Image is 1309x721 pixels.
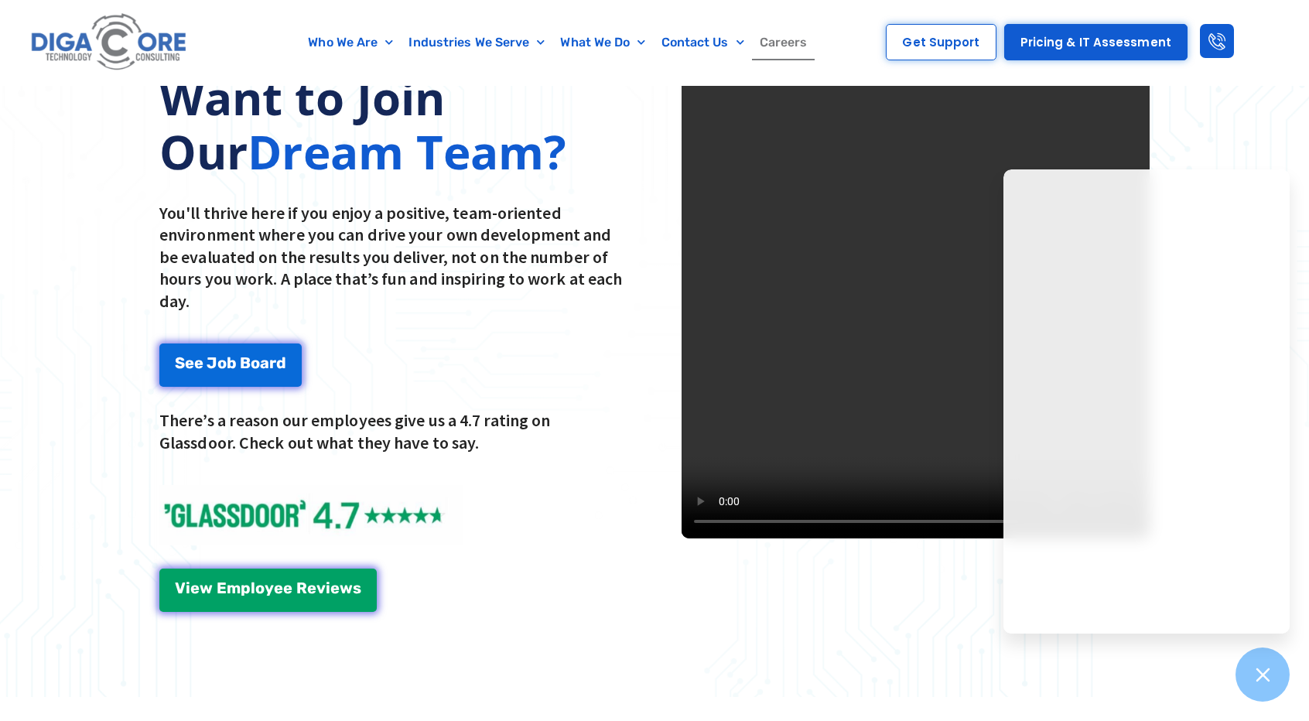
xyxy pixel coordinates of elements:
[307,580,316,596] span: e
[752,25,815,60] a: Careers
[274,580,283,596] span: e
[1003,169,1290,634] iframe: Chatgenie Messenger
[227,580,241,596] span: m
[1020,36,1171,48] span: Pricing & IT Assessment
[175,580,186,596] span: V
[326,580,330,596] span: i
[190,580,200,596] span: e
[255,580,265,596] span: o
[186,580,190,596] span: i
[159,569,377,612] a: View Employee Reviews
[200,580,213,596] span: w
[886,24,996,60] a: Get Support
[283,580,292,596] span: e
[159,343,302,387] a: See Job Board
[330,580,340,596] span: e
[227,355,237,371] span: b
[1004,24,1188,60] a: Pricing & IT Assessment
[185,355,194,371] span: e
[251,580,255,596] span: l
[276,355,286,371] span: d
[248,120,566,183] spans: Dream Team?
[902,36,979,48] span: Get Support
[340,580,353,596] span: w
[260,355,269,371] span: a
[260,25,856,60] nav: Menu
[217,580,227,596] span: E
[159,202,627,313] p: You'll thrive here if you enjoy a positive, team-oriented environment where you can drive your ow...
[353,580,361,596] span: s
[300,25,401,60] a: Who We Are
[654,25,752,60] a: Contact Us
[240,355,251,371] span: B
[207,355,217,371] span: J
[194,355,203,371] span: e
[159,485,463,546] img: Glassdoor Reviews
[27,8,192,77] img: Digacore logo 1
[269,355,276,371] span: r
[265,580,274,596] span: y
[401,25,552,60] a: Industries We Serve
[552,25,653,60] a: What We Do
[159,409,627,453] p: There’s a reason our employees give us a 4.7 rating on Glassdoor. Check out what they have to say.
[251,355,260,371] span: o
[316,580,326,596] span: v
[159,70,627,179] h2: Want to Join Our
[217,355,227,371] span: o
[175,355,185,371] span: S
[296,580,307,596] span: R
[241,580,251,596] span: p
